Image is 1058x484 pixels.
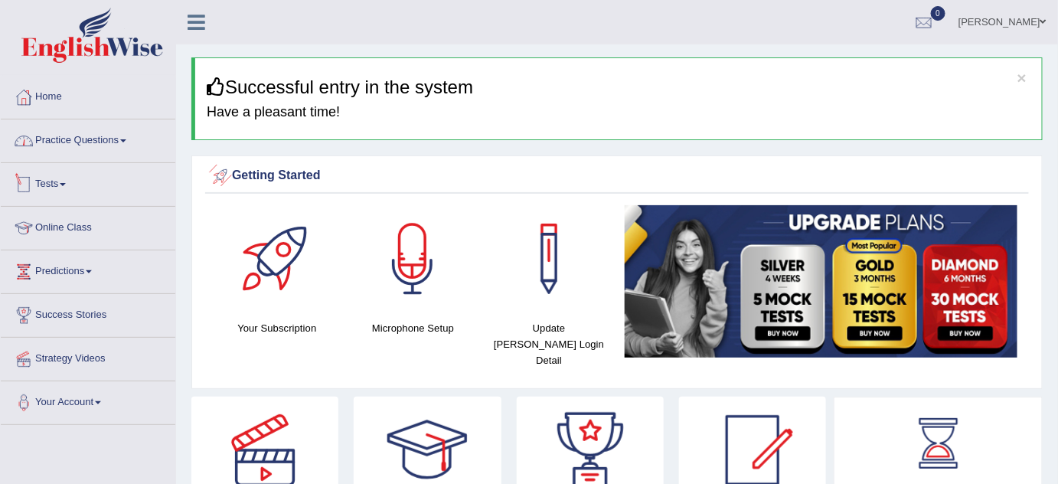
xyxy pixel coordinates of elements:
[1,250,175,289] a: Predictions
[1017,70,1027,86] button: ×
[207,105,1030,120] h4: Have a pleasant time!
[1,294,175,332] a: Success Stories
[931,6,946,21] span: 0
[207,77,1030,97] h3: Successful entry in the system
[353,320,474,336] h4: Microphone Setup
[209,165,1025,188] div: Getting Started
[1,381,175,420] a: Your Account
[625,205,1017,358] img: small5.jpg
[1,207,175,245] a: Online Class
[1,338,175,376] a: Strategy Videos
[217,320,338,336] h4: Your Subscription
[488,320,609,368] h4: Update [PERSON_NAME] Login Detail
[1,119,175,158] a: Practice Questions
[1,163,175,201] a: Tests
[1,76,175,114] a: Home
